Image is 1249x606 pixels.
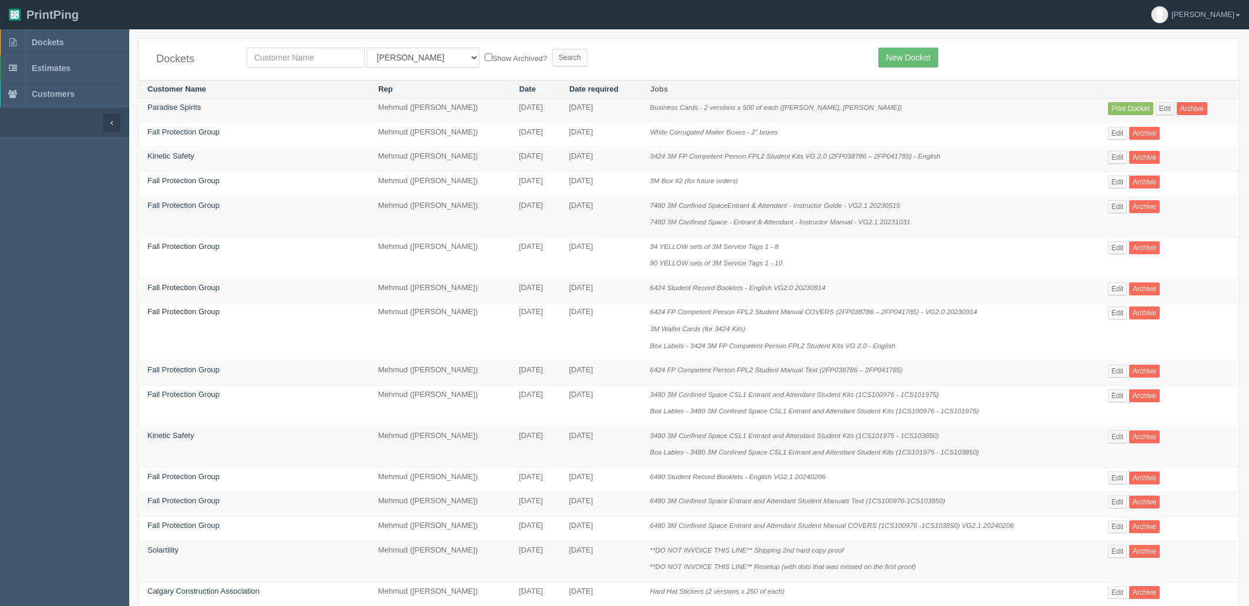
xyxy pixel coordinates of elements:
[147,242,220,251] a: Fall Protection Group
[1108,307,1127,319] a: Edit
[9,9,21,21] img: logo-3e63b451c926e2ac314895c53de4908e5d424f24456219fb08d385ab2e579770.png
[369,303,510,361] td: Mehmud ([PERSON_NAME])
[369,517,510,541] td: Mehmud ([PERSON_NAME])
[1108,200,1127,213] a: Edit
[147,283,220,292] a: Fall Protection Group
[32,38,63,47] span: Dockets
[1129,307,1160,319] a: Archive
[510,172,560,197] td: [DATE]
[510,278,560,303] td: [DATE]
[650,432,939,439] i: 3480 3M Confined Space CSL1 Entrant and Attendant Student Kits (1CS101975 - 1CS103850)
[650,521,1013,529] i: 6480 3M Confined Space Entrant and Attendant Student Manual COVERS (1CS100976 -1CS103850) VG2.1 2...
[650,563,916,570] i: **DO NOT INVOICE THIS LINE** Resetup (with dots that was missed on the first proof)
[510,541,560,582] td: [DATE]
[1151,6,1168,23] img: avatar_default-7531ab5dedf162e01f1e0bb0964e6a185e93c5c22dfe317fb01d7f8cd2b1632c.jpg
[560,99,641,123] td: [DATE]
[510,385,560,426] td: [DATE]
[1129,545,1160,558] a: Archive
[369,123,510,147] td: Mehmud ([PERSON_NAME])
[560,517,641,541] td: [DATE]
[641,80,1099,99] th: Jobs
[1129,586,1160,599] a: Archive
[650,308,977,315] i: 6424 FP Competent Person FPL2 Student Manual COVERS (2FP038786 – 2FP041785) - VG2.0 20230914
[650,587,784,595] i: Hard Hat Stickers (2 versions x 250 of each)
[560,278,641,303] td: [DATE]
[147,307,220,316] a: Fall Protection Group
[32,89,75,99] span: Customers
[560,467,641,492] td: [DATE]
[1129,151,1160,164] a: Archive
[510,147,560,172] td: [DATE]
[560,147,641,172] td: [DATE]
[1108,102,1153,115] a: Print Docket
[650,546,844,554] i: **DO NOT INVOICE THIS LINE** Shipping 2nd hard copy proof
[650,218,910,225] i: 7480 3M Confined Space - Entrant & Attendant - Instructor Manual - VG2.1 20231031
[1129,176,1160,188] a: Archive
[1108,127,1127,140] a: Edit
[650,448,979,456] i: Box Lables - 3480 3M Confined Space CSL1 Entrant and Attendant Student Kits (1CS101975 - 1CS103850)
[650,390,939,398] i: 3480 3M Confined Space CSL1 Entrant and Attendant Student Kits (1CS100976 - 1CS101975)
[369,467,510,492] td: Mehmud ([PERSON_NAME])
[510,517,560,541] td: [DATE]
[510,123,560,147] td: [DATE]
[1108,496,1127,509] a: Edit
[369,541,510,582] td: Mehmud ([PERSON_NAME])
[369,172,510,197] td: Mehmud ([PERSON_NAME])
[147,151,194,160] a: Kinetic Safety
[650,243,778,250] i: 34 YELLOW sets of 3M Service Tags 1 - 8
[650,325,746,332] i: 3M Wallet Cards (for 3424 Kits)
[147,496,220,505] a: Fall Protection Group
[650,407,979,415] i: Box Lables - 3480 3M Confined Space CSL1 Entrant and Attendant Student Kits (1CS100976 - 1CS101975)
[147,127,220,136] a: Fall Protection Group
[369,196,510,237] td: Mehmud ([PERSON_NAME])
[1129,127,1160,140] a: Archive
[1108,176,1127,188] a: Edit
[510,426,560,467] td: [DATE]
[510,196,560,237] td: [DATE]
[510,237,560,278] td: [DATE]
[650,201,900,209] i: 7480 3M Confined SpaceEntrant & Attendant - Instructor Guide - VG2.1 20230515
[147,587,260,595] a: Calgary Construction Association
[560,123,641,147] td: [DATE]
[1108,520,1127,533] a: Edit
[510,303,560,361] td: [DATE]
[156,53,229,65] h4: Dockets
[1108,472,1127,484] a: Edit
[650,259,782,267] i: 90 YELLOW sets of 3M Service Tags 1 - 10
[560,172,641,197] td: [DATE]
[1129,430,1160,443] a: Archive
[32,63,70,73] span: Estimates
[1108,282,1127,295] a: Edit
[560,361,641,386] td: [DATE]
[1108,241,1127,254] a: Edit
[650,366,903,373] i: 6424 FP Competent Person FPL2 Student Manual Text (2FP038786 – 2FP041785)
[485,51,547,65] label: Show Archived?
[1108,430,1127,443] a: Edit
[147,546,179,554] a: Solartility
[1129,389,1160,402] a: Archive
[1108,389,1127,402] a: Edit
[650,342,895,349] i: Box Labels - 3424 3M FP Competent Person FPL2 Student Kits VG 2.0 - English
[147,390,220,399] a: Fall Protection Group
[147,176,220,185] a: Fall Protection Group
[147,85,206,93] a: Customer Name
[510,99,560,123] td: [DATE]
[369,385,510,426] td: Mehmud ([PERSON_NAME])
[369,361,510,386] td: Mehmud ([PERSON_NAME])
[560,492,641,517] td: [DATE]
[552,49,587,66] input: Search
[147,103,201,112] a: Paradise Spirits
[560,303,641,361] td: [DATE]
[560,426,641,467] td: [DATE]
[560,541,641,582] td: [DATE]
[147,365,220,374] a: Fall Protection Group
[1156,102,1175,115] a: Edit
[1129,282,1160,295] a: Archive
[1129,520,1160,533] a: Archive
[1177,102,1207,115] a: Archive
[569,85,619,93] a: Date required
[560,385,641,426] td: [DATE]
[560,237,641,278] td: [DATE]
[1129,200,1160,213] a: Archive
[650,284,825,291] i: 6424 Student Record Booklets - English VG2.0 20230914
